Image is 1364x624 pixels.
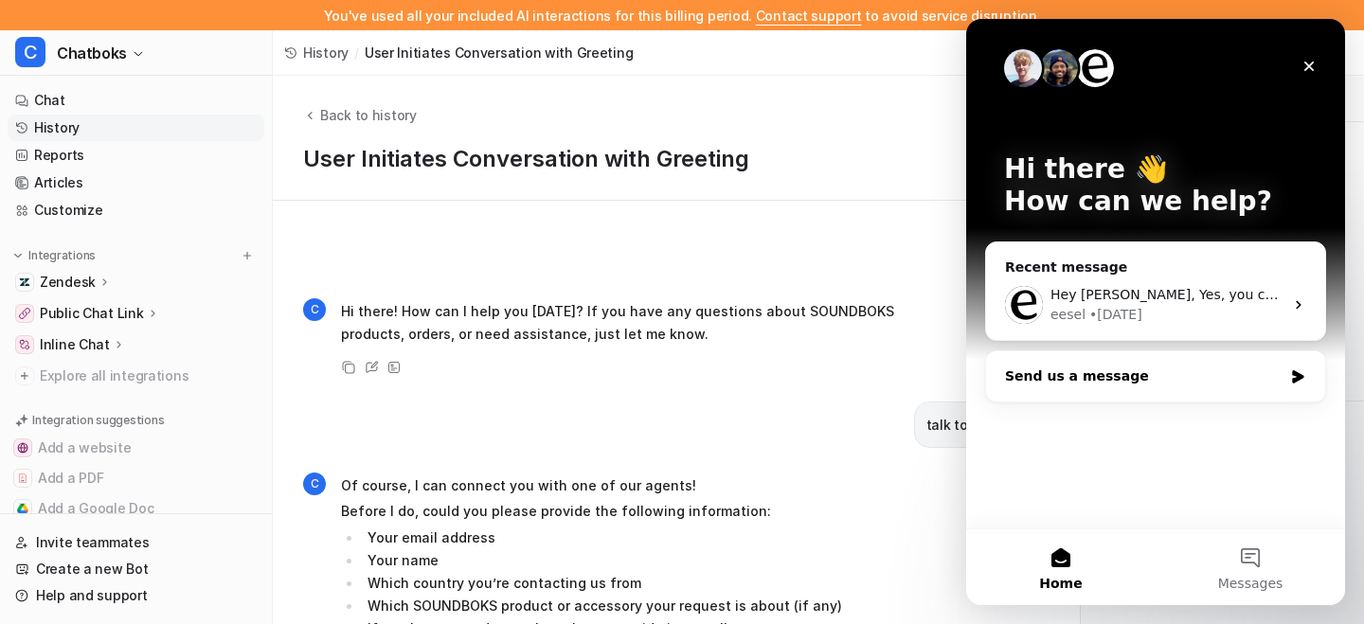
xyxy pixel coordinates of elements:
[341,500,851,523] p: Before I do, could you please provide the following information:
[8,87,264,114] a: Chat
[303,146,1050,173] h1: User Initiates Conversation with Greeting
[362,572,851,595] li: Which country you’re contacting us from
[8,363,264,389] a: Explore all integrations
[354,43,359,62] span: /
[303,472,326,495] span: C
[17,472,28,484] img: Add a PDF
[362,549,851,572] li: Your name
[365,43,634,62] span: User Initiates Conversation with Greeting
[8,433,264,463] button: Add a websiteAdd a website
[11,249,25,262] img: expand menu
[8,169,264,196] a: Articles
[966,19,1345,605] iframe: Intercom live chat
[320,105,417,125] span: Back to history
[8,556,264,582] a: Create a new Bot
[8,197,264,223] a: Customize
[57,40,127,66] span: Chatboks
[303,105,417,125] button: Back to history
[303,298,326,321] span: C
[15,366,34,385] img: explore all integrations
[28,248,96,263] p: Integrations
[303,43,349,62] span: History
[17,442,28,454] img: Add a website
[15,37,45,67] span: C
[341,474,851,497] p: Of course, I can connect you with one of our agents!
[19,276,30,288] img: Zendesk
[19,308,30,319] img: Public Chat Link
[19,339,30,350] img: Inline Chat
[362,526,851,549] li: Your email address
[8,493,264,524] button: Add a Google DocAdd a Google Doc
[8,582,264,609] a: Help and support
[40,304,144,323] p: Public Chat Link
[40,361,257,391] span: Explore all integrations
[32,412,164,429] p: Integration suggestions
[241,249,254,262] img: menu_add.svg
[756,8,862,24] span: Contact support
[8,463,264,493] button: Add a PDFAdd a PDF
[926,414,1037,437] p: talk to an agent?
[40,273,96,292] p: Zendesk
[284,43,349,62] a: History
[341,300,895,346] p: Hi there! How can I help you [DATE]? If you have any questions about SOUNDBOKS products, orders, ...
[8,142,264,169] a: Reports
[17,503,28,514] img: Add a Google Doc
[8,115,264,141] a: History
[362,595,851,617] li: Which SOUNDBOKS product or accessory your request is about (if any)
[8,246,101,265] button: Integrations
[8,529,264,556] a: Invite teammates
[40,335,110,354] p: Inline Chat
